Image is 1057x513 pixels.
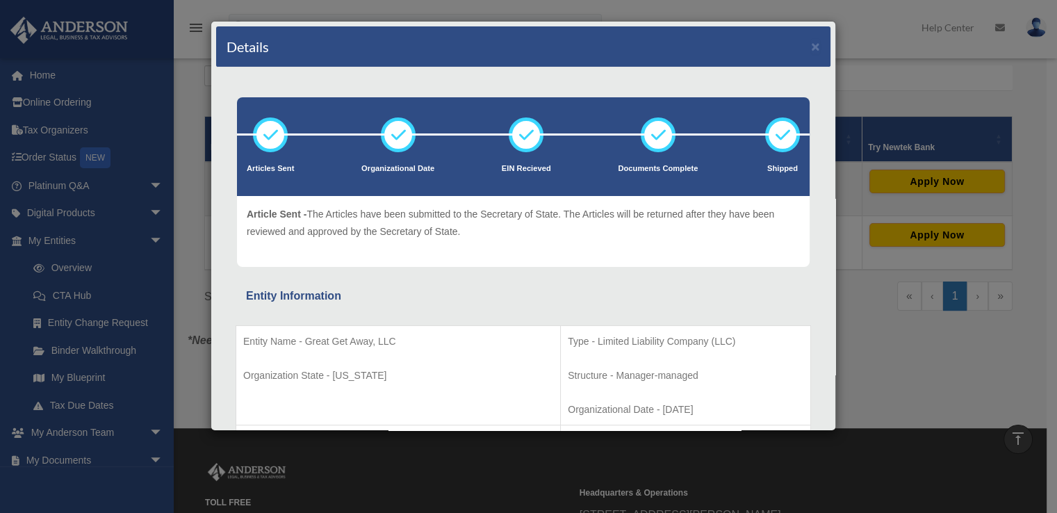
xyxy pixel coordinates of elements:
p: Type - Limited Liability Company (LLC) [568,333,803,350]
p: Organizational Date - [DATE] [568,401,803,418]
button: × [811,39,820,54]
h4: Details [227,37,269,56]
div: Entity Information [246,286,801,306]
p: Shipped [765,162,800,176]
p: Entity Name - Great Get Away, LLC [243,333,553,350]
p: The Articles have been submitted to the Secretary of State. The Articles will be returned after t... [247,206,800,240]
p: Structure - Manager-managed [568,367,803,384]
p: Organization State - [US_STATE] [243,367,553,384]
p: Articles Sent [247,162,294,176]
p: Documents Complete [618,162,698,176]
p: Organizational Date [361,162,434,176]
span: Article Sent - [247,209,306,220]
p: EIN Recieved [502,162,551,176]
